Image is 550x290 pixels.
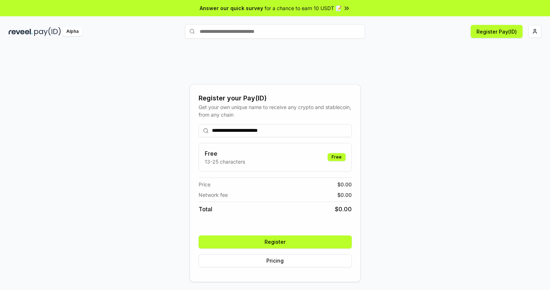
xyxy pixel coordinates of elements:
[205,149,245,158] h3: Free
[337,191,352,199] span: $ 0.00
[199,191,228,199] span: Network fee
[471,25,523,38] button: Register Pay(ID)
[199,254,352,267] button: Pricing
[199,235,352,248] button: Register
[335,205,352,213] span: $ 0.00
[200,4,263,12] span: Answer our quick survey
[328,153,346,161] div: Free
[265,4,342,12] span: for a chance to earn 10 USDT 📝
[9,27,33,36] img: reveel_dark
[62,27,83,36] div: Alpha
[34,27,61,36] img: pay_id
[199,93,352,103] div: Register your Pay(ID)
[199,181,210,188] span: Price
[337,181,352,188] span: $ 0.00
[205,158,245,165] p: 13-25 characters
[199,205,212,213] span: Total
[199,103,352,118] div: Get your own unique name to receive any crypto and stablecoin, from any chain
